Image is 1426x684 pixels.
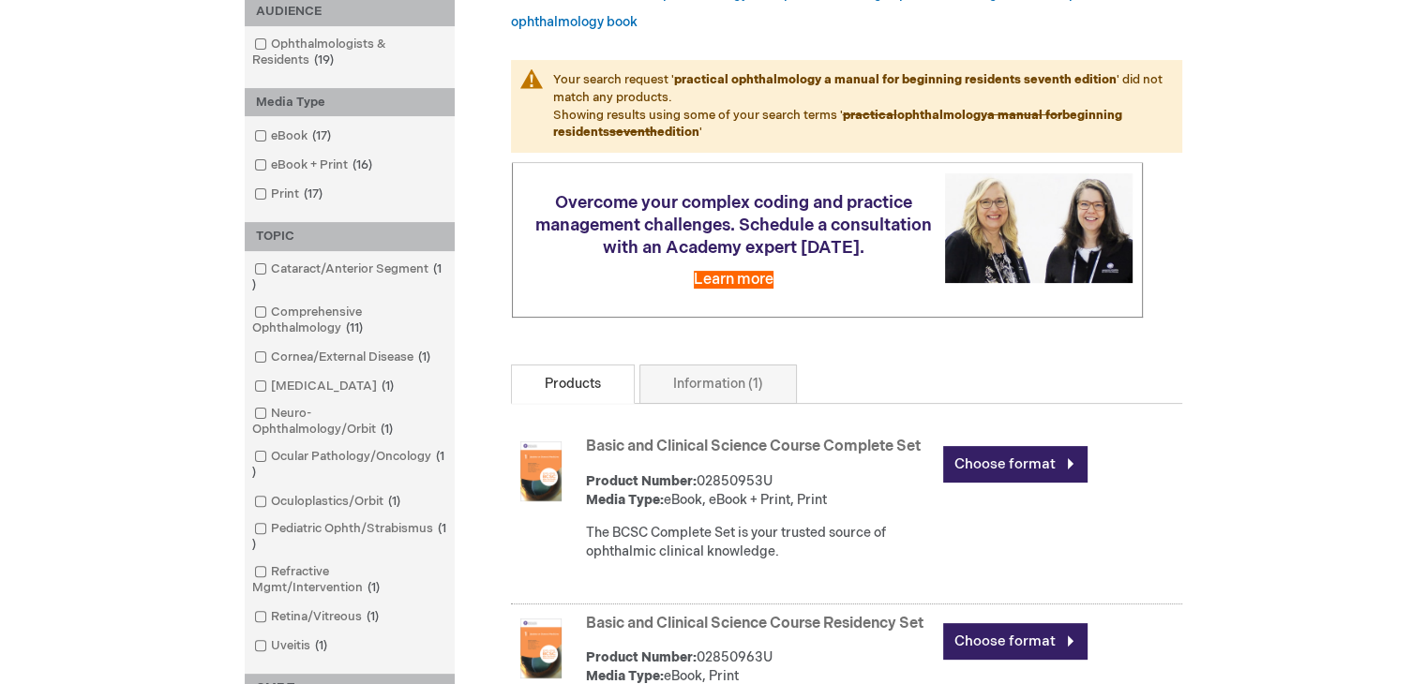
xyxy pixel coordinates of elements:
[249,260,450,294] a: Cataract/Anterior Segment1
[249,637,335,655] a: Uveitis1
[252,449,444,480] span: 1
[249,563,450,597] a: Refractive Mgmt/Intervention1
[511,14,638,30] a: ophthalmology book
[535,193,932,258] span: Overcome your complex coding and practice management challenges. Schedule a consultation with an ...
[377,379,398,394] span: 1
[943,623,1088,660] a: Choose format
[249,378,401,395] a: [MEDICAL_DATA]1
[341,320,368,335] span: 11
[945,173,1133,283] img: Schedule a consultation with an Academy expert today
[987,108,1062,123] strike: a manual for
[249,304,450,337] a: Comprehensive Ophthalmology11
[674,72,1117,87] strong: practical ophthalmology a manual for beginning residents seventh edition
[308,128,336,143] span: 17
[249,156,380,174] a: eBook + Print16
[511,618,571,678] img: Basic and Clinical Science Course Residency Set
[383,494,405,509] span: 1
[249,405,450,439] a: Neuro-Ophthalmology/Orbit1
[511,441,571,501] img: Basic and Clinical Science Course Complete Set
[363,580,384,595] span: 1
[309,52,338,67] span: 19
[694,271,773,289] a: Learn more
[249,608,386,626] a: Retina/Vitreous1
[249,127,338,145] a: eBook17
[249,520,450,554] a: Pediatric Ophth/Strabismus1
[252,261,442,292] span: 1
[245,88,455,117] div: Media Type
[586,649,697,665] strong: Product Number:
[639,364,797,404] a: Information (1)
[609,125,657,140] strike: seventh
[943,446,1088,483] a: Choose format
[252,521,446,552] span: 1
[413,349,435,364] span: 1
[310,638,332,653] span: 1
[249,493,408,511] a: Oculoplastics/Orbit1
[362,609,383,624] span: 1
[376,422,398,437] span: 1
[249,186,330,203] a: Print17
[586,492,664,508] strong: Media Type:
[348,157,377,172] span: 16
[843,108,897,123] strike: practical
[249,448,450,482] a: Ocular Pathology/Oncology1
[511,60,1182,152] p: Your search request ' ' did not match any products. Showing results using some of your search ter...
[245,222,455,251] div: TOPIC
[586,668,664,684] strong: Media Type:
[586,472,934,510] div: 02850953U eBook, eBook + Print, Print
[299,186,327,201] span: 17
[586,524,934,561] div: The BCSC Complete Set is your trusted source of ophthalmic clinical knowledge.
[249,36,450,69] a: Ophthalmologists & Residents19
[249,349,438,366] a: Cornea/External Disease1
[511,364,635,404] a: Products
[586,615,923,632] a: Basic and Clinical Science Course Residency Set
[586,438,921,455] a: Basic and Clinical Science Course Complete Set
[586,473,697,489] strong: Product Number:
